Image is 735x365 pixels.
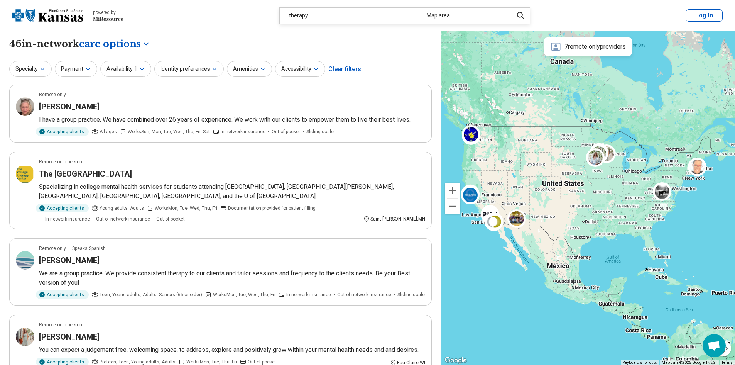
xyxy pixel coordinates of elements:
span: Speaks Spanish [72,245,106,252]
a: Blue Cross Blue Shield Kansaspowered by [12,6,123,25]
div: Open chat [703,334,726,357]
span: Out-of-pocket [272,128,300,135]
button: Zoom out [445,199,460,214]
span: Out-of-pocket [156,216,185,222]
span: All ages [100,128,117,135]
span: Documentation provided for patient filling [228,205,316,212]
span: 1 [134,65,137,73]
button: Care options [79,37,150,51]
div: powered by [93,9,123,16]
span: In-network insurance [45,216,90,222]
h1: 46 in-network [9,37,150,51]
p: Remote or In-person [39,158,82,165]
span: Out-of-network insurance [96,216,150,222]
div: 7 remote only providers [544,37,632,56]
span: Teen, Young adults, Adults, Seniors (65 or older) [100,291,202,298]
span: Sliding scale [397,291,425,298]
span: Out-of-network insurance [337,291,391,298]
span: Sliding scale [306,128,334,135]
p: Remote or In-person [39,321,82,328]
button: Payment [55,61,97,77]
div: Saint [PERSON_NAME] , MN [363,216,425,222]
span: In-network insurance [221,128,265,135]
button: Specialty [9,61,52,77]
button: Availability1 [100,61,151,77]
button: Log In [686,9,723,22]
span: Map data ©2025 Google, INEGI [662,360,717,365]
div: Map area [417,8,509,24]
span: Works Mon, Tue, Wed, Thu, Fri [155,205,217,212]
button: Accessibility [275,61,325,77]
span: Works Sun, Mon, Tue, Wed, Thu, Fri, Sat [128,128,210,135]
button: Identity preferences [154,61,224,77]
button: Amenities [227,61,272,77]
h3: [PERSON_NAME] [39,101,100,112]
img: Blue Cross Blue Shield Kansas [12,6,83,25]
span: care options [79,37,141,51]
div: Accepting clients [36,204,89,212]
div: Accepting clients [36,290,89,299]
div: Clear filters [328,60,361,78]
span: Young adults, Adults [100,205,144,212]
p: Remote only [39,91,66,98]
p: Specializing in college mental health services for students attending [GEOGRAPHIC_DATA], [GEOGRAP... [39,182,425,201]
span: In-network insurance [286,291,331,298]
p: Remote only [39,245,66,252]
h3: [PERSON_NAME] [39,331,100,342]
span: Works Mon, Tue, Wed, Thu, Fri [213,291,275,298]
p: We are a group practice. We provide consistent therapy to our clients and tailor sessions and fre... [39,269,425,287]
button: Zoom in [445,183,460,198]
p: You can expect a judgement free, welcoming space, to address, explore and positively grow within ... [39,345,425,355]
a: Terms (opens in new tab) [721,360,733,365]
p: I have a group practice. We have combined over 26 years of experience. We work with our clients t... [39,115,425,124]
div: therapy [280,8,417,24]
h3: [PERSON_NAME] [39,255,100,266]
h3: The [GEOGRAPHIC_DATA] [39,168,132,179]
div: Accepting clients [36,127,89,136]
